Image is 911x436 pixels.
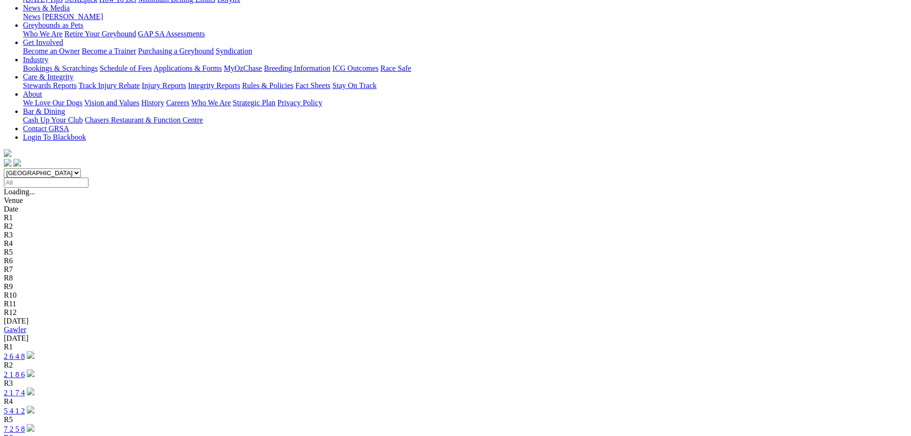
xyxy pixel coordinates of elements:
div: Greyhounds as Pets [23,30,907,38]
img: play-circle.svg [27,406,34,414]
div: R4 [4,239,907,248]
a: GAP SA Assessments [138,30,205,38]
a: Track Injury Rebate [78,81,140,89]
a: MyOzChase [224,64,262,72]
a: 2 1 7 4 [4,389,25,397]
a: News [23,12,40,21]
div: R8 [4,274,907,282]
a: 5 4 1 2 [4,407,25,415]
div: Venue [4,196,907,205]
div: [DATE] [4,334,907,343]
div: R11 [4,300,907,308]
a: Become an Owner [23,47,80,55]
div: R5 [4,248,907,257]
a: Bookings & Scratchings [23,64,98,72]
a: We Love Our Dogs [23,99,82,107]
a: Retire Your Greyhound [65,30,136,38]
a: Chasers Restaurant & Function Centre [85,116,203,124]
div: R9 [4,282,907,291]
span: Loading... [4,188,35,196]
div: R12 [4,308,907,317]
a: Injury Reports [142,81,186,89]
a: Get Involved [23,38,63,46]
div: [DATE] [4,317,907,325]
div: Industry [23,64,907,73]
a: Fact Sheets [296,81,330,89]
a: Purchasing a Greyhound [138,47,214,55]
div: R5 [4,415,907,424]
a: Schedule of Fees [99,64,152,72]
div: R6 [4,257,907,265]
div: R1 [4,213,907,222]
a: Care & Integrity [23,73,74,81]
a: Breeding Information [264,64,330,72]
a: Privacy Policy [277,99,322,107]
img: facebook.svg [4,159,11,167]
a: Cash Up Your Club [23,116,83,124]
a: ICG Outcomes [332,64,378,72]
img: logo-grsa-white.png [4,149,11,157]
div: Date [4,205,907,213]
div: R7 [4,265,907,274]
img: play-circle.svg [27,388,34,395]
a: Gawler [4,325,26,334]
a: History [141,99,164,107]
a: Careers [166,99,189,107]
a: 7 2 5 8 [4,425,25,433]
a: About [23,90,42,98]
div: R1 [4,343,907,351]
div: R3 [4,379,907,388]
a: 2 6 4 8 [4,352,25,360]
img: play-circle.svg [27,351,34,359]
div: R3 [4,231,907,239]
a: Bar & Dining [23,107,65,115]
a: Login To Blackbook [23,133,86,141]
div: R4 [4,397,907,406]
a: Stay On Track [332,81,376,89]
a: Greyhounds as Pets [23,21,83,29]
a: Stewards Reports [23,81,77,89]
div: R10 [4,291,907,300]
input: Select date [4,178,88,188]
a: Race Safe [380,64,411,72]
div: R2 [4,361,907,369]
a: [PERSON_NAME] [42,12,103,21]
img: play-circle.svg [27,369,34,377]
a: Applications & Forms [154,64,222,72]
div: About [23,99,907,107]
div: Bar & Dining [23,116,907,124]
a: Strategic Plan [233,99,275,107]
a: News & Media [23,4,70,12]
a: Rules & Policies [242,81,294,89]
a: Integrity Reports [188,81,240,89]
div: R2 [4,222,907,231]
a: Become a Trainer [82,47,136,55]
a: Who We Are [191,99,231,107]
a: Contact GRSA [23,124,69,133]
a: 2 1 8 6 [4,370,25,379]
a: Vision and Values [84,99,139,107]
a: Who We Are [23,30,63,38]
a: Industry [23,56,48,64]
img: twitter.svg [13,159,21,167]
div: Care & Integrity [23,81,907,90]
a: Syndication [216,47,252,55]
div: News & Media [23,12,907,21]
div: Get Involved [23,47,907,56]
img: play-circle.svg [27,424,34,432]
